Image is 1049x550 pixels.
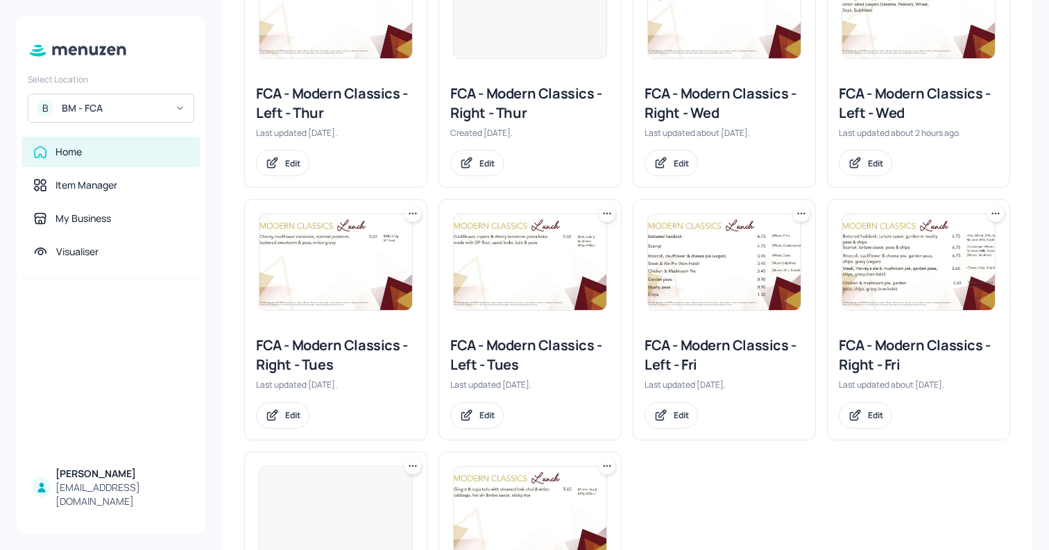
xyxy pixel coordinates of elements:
div: Last updated [DATE]. [256,379,416,390]
div: Edit [285,409,300,421]
div: FCA - Modern Classics - Right - Fri [839,336,998,375]
div: Edit [479,157,495,169]
div: Last updated about 2 hours ago. [839,127,998,139]
div: B [37,100,53,117]
div: BM - FCA [62,101,167,115]
div: FCA - Modern Classics - Left - Fri [645,336,804,375]
div: Last updated about [DATE]. [645,127,804,139]
div: Created [DATE]. [450,127,610,139]
div: Edit [674,409,689,421]
div: Item Manager [56,178,117,192]
div: Edit [674,157,689,169]
div: [PERSON_NAME] [56,467,189,481]
div: FCA - Modern Classics - Right - Thur [450,84,610,123]
img: 2025-03-04-1741084435201z7emhxromjn.jpeg [259,214,412,310]
div: Last updated [DATE]. [450,379,610,390]
div: My Business [56,212,111,225]
div: Edit [868,409,883,421]
img: 2025-06-10-174954325901460l4d3as6cc.jpeg [454,214,606,310]
div: [EMAIL_ADDRESS][DOMAIN_NAME] [56,481,189,508]
div: Select Location [28,74,194,85]
div: FCA - Modern Classics - Left - Wed [839,84,998,123]
div: FCA - Modern Classics - Right - Wed [645,84,804,123]
div: Edit [285,157,300,169]
div: FCA - Modern Classics - Left - Thur [256,84,416,123]
div: Home [56,145,82,159]
div: Last updated about [DATE]. [839,379,998,390]
div: Edit [868,157,883,169]
img: 2025-08-29-1756458392363qhz0w7y1hwk.jpeg [842,214,995,310]
div: Visualiser [56,245,99,259]
div: FCA - Modern Classics - Right - Tues [256,336,416,375]
div: FCA - Modern Classics - Left - Tues [450,336,610,375]
div: Edit [479,409,495,421]
div: Last updated [DATE]. [256,127,416,139]
img: 2025-09-05-1757067695663ufzho6b1bgn.jpeg [648,214,801,310]
div: Last updated [DATE]. [645,379,804,390]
